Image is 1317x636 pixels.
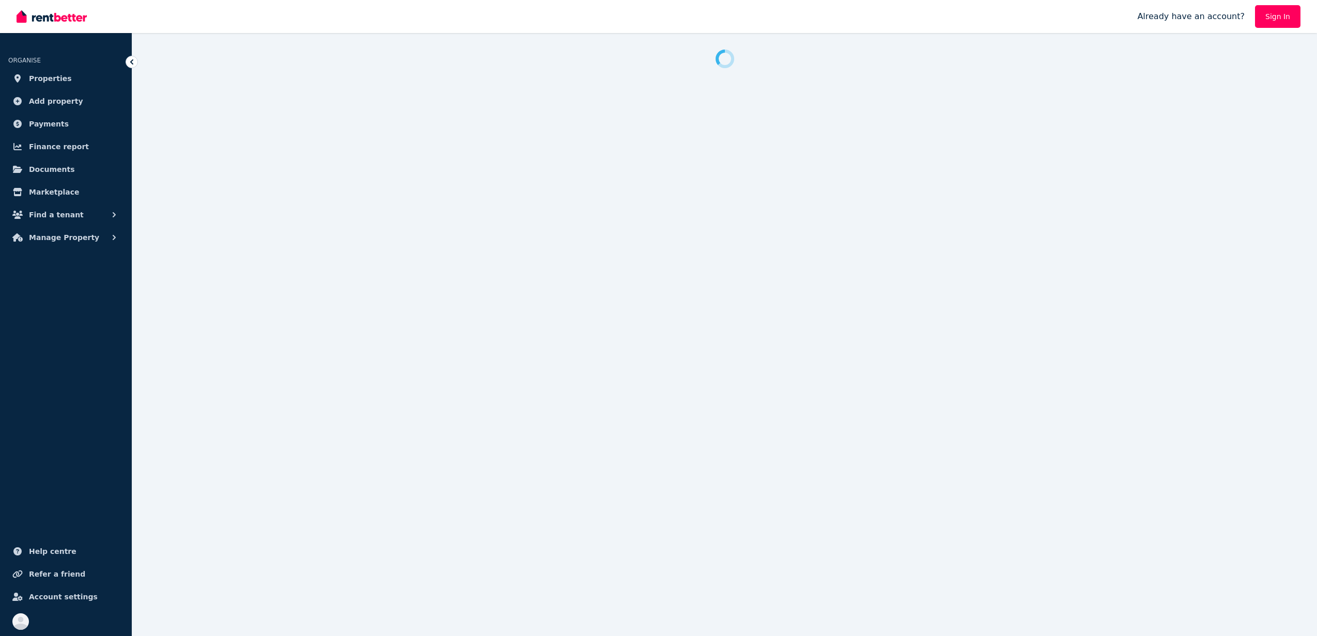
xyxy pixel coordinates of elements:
[8,57,41,64] span: ORGANISE
[29,545,76,558] span: Help centre
[29,163,75,176] span: Documents
[29,568,85,580] span: Refer a friend
[29,186,79,198] span: Marketplace
[1255,5,1300,28] a: Sign In
[8,227,123,248] button: Manage Property
[29,231,99,244] span: Manage Property
[8,586,123,607] a: Account settings
[8,159,123,180] a: Documents
[8,564,123,584] a: Refer a friend
[8,136,123,157] a: Finance report
[8,204,123,225] button: Find a tenant
[29,591,98,603] span: Account settings
[8,68,123,89] a: Properties
[17,9,87,24] img: RentBetter
[29,95,83,107] span: Add property
[8,91,123,112] a: Add property
[29,140,89,153] span: Finance report
[8,182,123,202] a: Marketplace
[8,114,123,134] a: Payments
[29,209,84,221] span: Find a tenant
[29,72,72,85] span: Properties
[29,118,69,130] span: Payments
[8,541,123,562] a: Help centre
[1137,10,1245,23] span: Already have an account?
